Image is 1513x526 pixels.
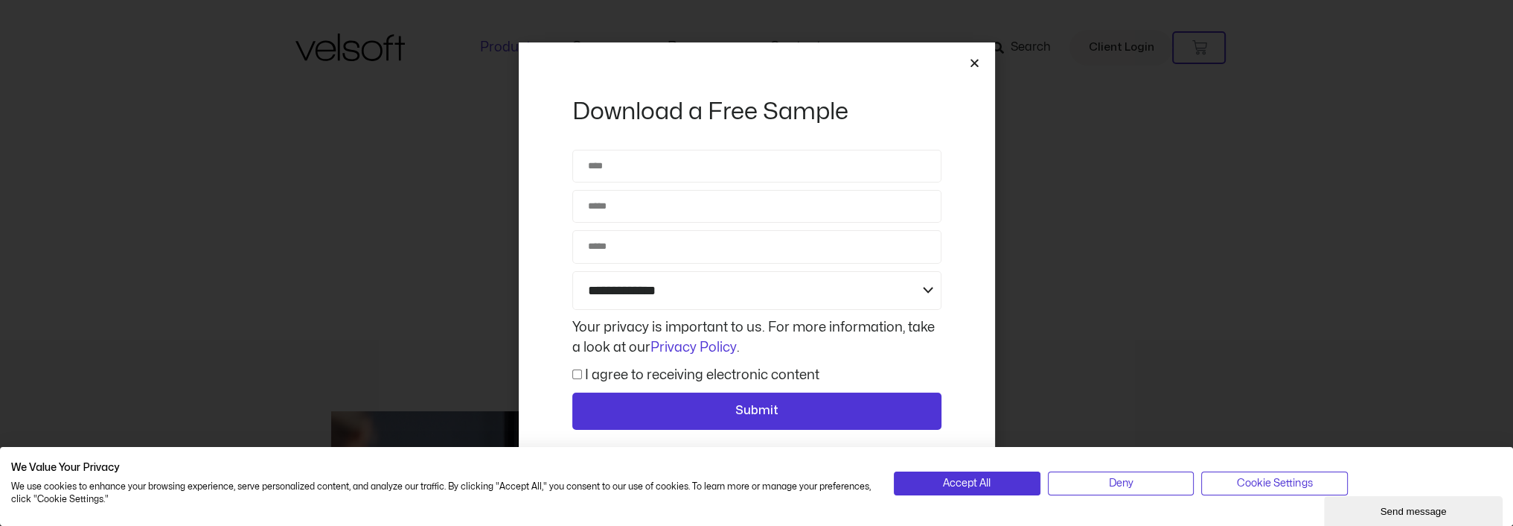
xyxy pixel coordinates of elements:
button: Accept all cookies [894,472,1040,495]
span: Cookie Settings [1237,475,1312,492]
span: Submit [735,402,778,421]
h2: We Value Your Privacy [11,461,871,475]
button: Deny all cookies [1048,472,1194,495]
span: Deny [1109,475,1133,492]
button: Submit [572,393,941,430]
iframe: chat widget [1324,493,1506,526]
span: Accept All [943,475,991,492]
a: Privacy Policy [650,341,737,354]
label: I agree to receiving electronic content [585,369,819,381]
p: We use cookies to enhance your browsing experience, serve personalized content, and analyze our t... [11,481,871,506]
h2: Download a Free Sample [572,96,941,127]
div: Your privacy is important to us. For more information, take a look at our . [569,317,945,358]
a: Close [969,57,980,69]
button: Adjust cookie preferences [1201,472,1348,495]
